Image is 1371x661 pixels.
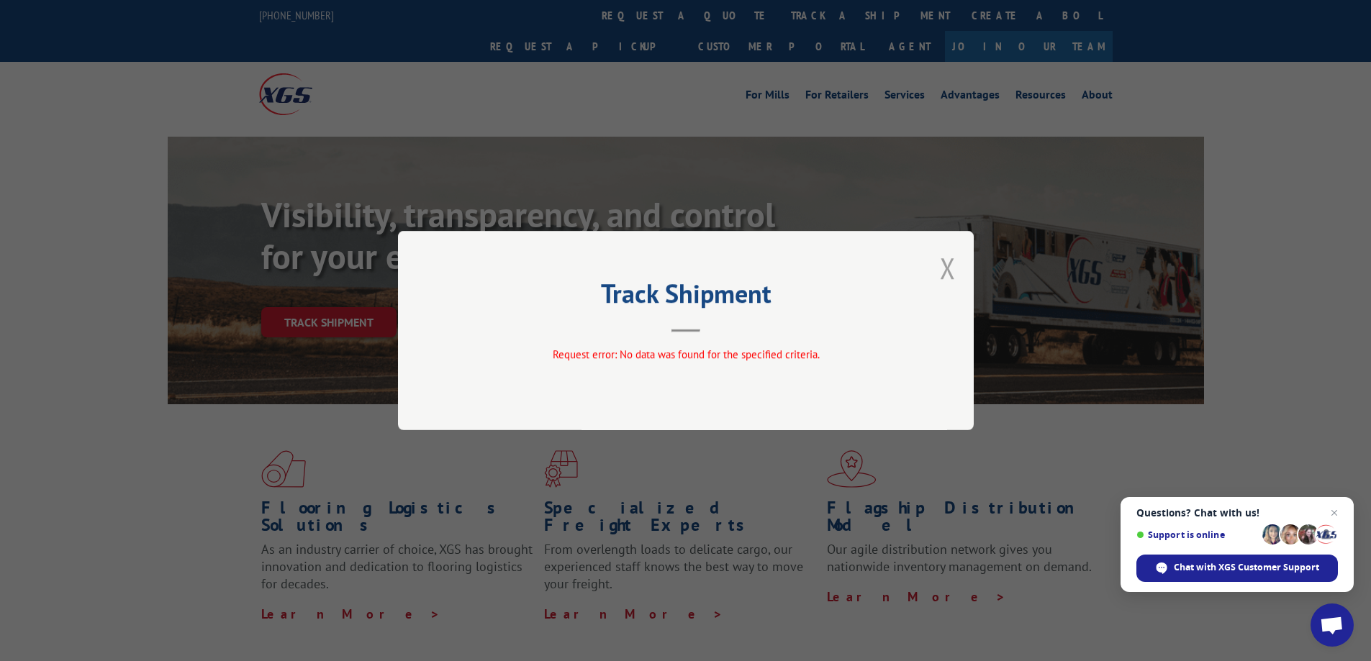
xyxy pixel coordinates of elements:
span: Close chat [1326,504,1343,521]
span: Request error: No data was found for the specified criteria. [552,347,819,361]
span: Questions? Chat with us! [1136,507,1338,519]
button: Close modal [940,249,956,287]
h2: Track Shipment [470,283,902,311]
span: Support is online [1136,529,1257,540]
div: Open chat [1311,603,1354,647]
div: Chat with XGS Customer Support [1136,555,1338,582]
span: Chat with XGS Customer Support [1174,561,1319,574]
